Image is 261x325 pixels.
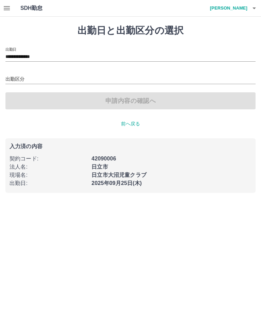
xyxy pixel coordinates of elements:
[10,155,87,163] p: 契約コード :
[10,163,87,171] p: 法人名 :
[10,144,251,149] p: 入力済の内容
[5,47,16,52] label: 出勤日
[10,179,87,187] p: 出勤日 :
[5,25,256,36] h1: 出勤日と出勤区分の選択
[10,171,87,179] p: 現場名 :
[91,180,142,186] b: 2025年09月25日(木)
[91,164,108,170] b: 日立市
[91,156,116,161] b: 42090006
[5,120,256,127] p: 前へ戻る
[91,172,146,178] b: 日立市大沼児童クラブ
